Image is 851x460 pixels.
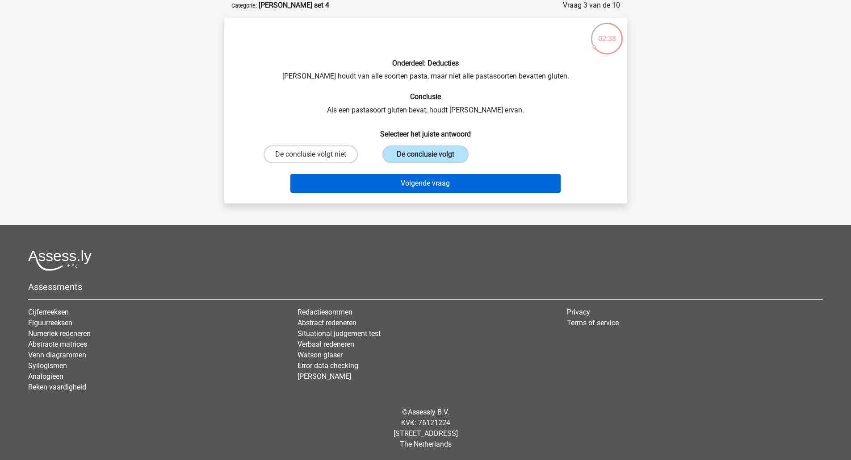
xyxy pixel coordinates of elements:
[239,123,613,138] h6: Selecteer het juiste antwoord
[298,372,351,381] a: [PERSON_NAME]
[28,340,87,348] a: Abstracte matrices
[21,400,830,457] div: © KVK: 76121224 [STREET_ADDRESS] The Netherlands
[28,250,92,271] img: Assessly logo
[298,351,343,359] a: Watson glaser
[290,174,561,193] button: Volgende vraag
[264,145,358,163] label: De conclusie volgt niet
[298,308,352,316] a: Redactiesommen
[28,282,823,292] h5: Assessments
[298,319,356,327] a: Abstract redeneren
[28,329,91,338] a: Numeriek redeneren
[590,22,624,44] div: 02:38
[28,383,86,391] a: Reken vaardigheid
[28,351,86,359] a: Venn diagrammen
[228,25,624,196] div: [PERSON_NAME] houdt van alle soorten pasta, maar niet alle pastasoorten bevatten gluten. Als een ...
[567,319,619,327] a: Terms of service
[298,340,354,348] a: Verbaal redeneren
[239,92,613,101] h6: Conclusie
[239,59,613,67] h6: Onderdeel: Deducties
[298,329,381,338] a: Situational judgement test
[28,372,63,381] a: Analogieen
[567,308,590,316] a: Privacy
[259,1,329,9] strong: [PERSON_NAME] set 4
[298,361,358,370] a: Error data checking
[28,361,67,370] a: Syllogismen
[382,145,469,163] label: De conclusie volgt
[231,2,257,9] small: Categorie:
[28,308,69,316] a: Cijferreeksen
[28,319,72,327] a: Figuurreeksen
[408,408,449,416] a: Assessly B.V.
